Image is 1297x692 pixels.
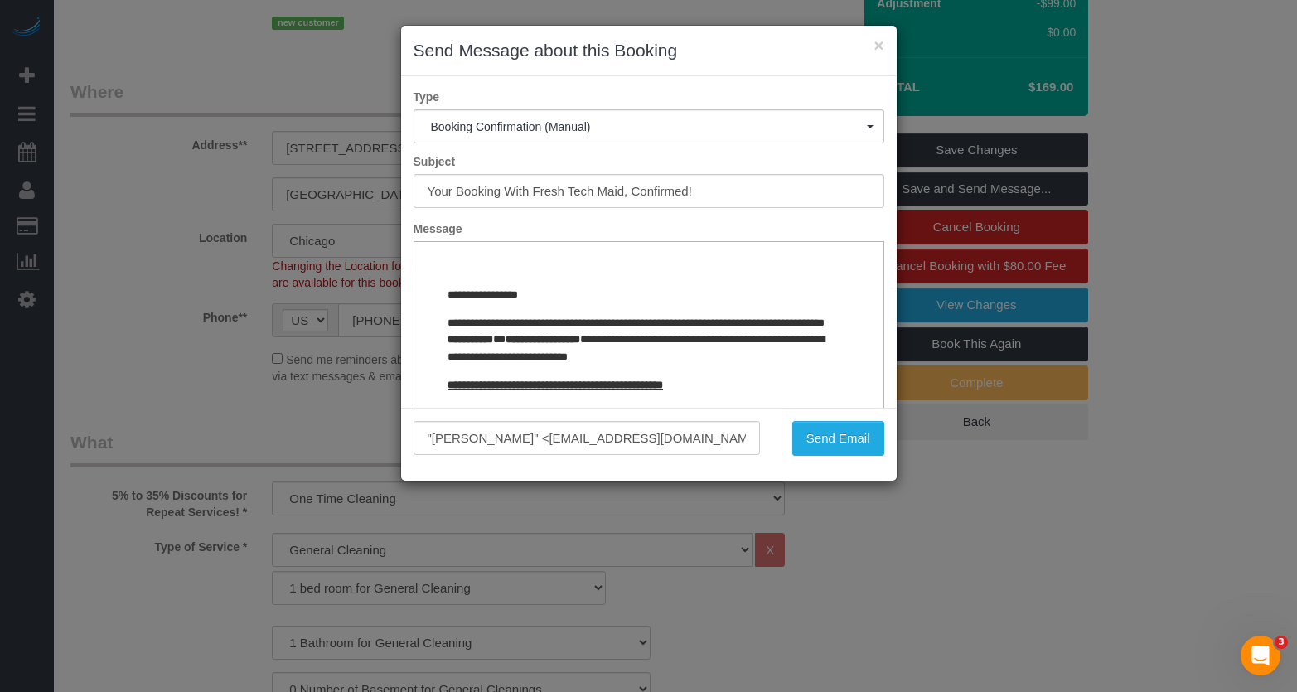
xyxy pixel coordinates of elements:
[401,153,897,170] label: Subject
[414,242,883,501] iframe: Rich Text Editor, editor1
[414,38,884,63] h3: Send Message about this Booking
[874,36,883,54] button: ×
[401,220,897,237] label: Message
[414,174,884,208] input: Subject
[401,89,897,105] label: Type
[431,120,867,133] span: Booking Confirmation (Manual)
[1275,636,1288,649] span: 3
[792,421,884,456] button: Send Email
[1241,636,1280,675] iframe: Intercom live chat
[414,109,884,143] button: Booking Confirmation (Manual)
